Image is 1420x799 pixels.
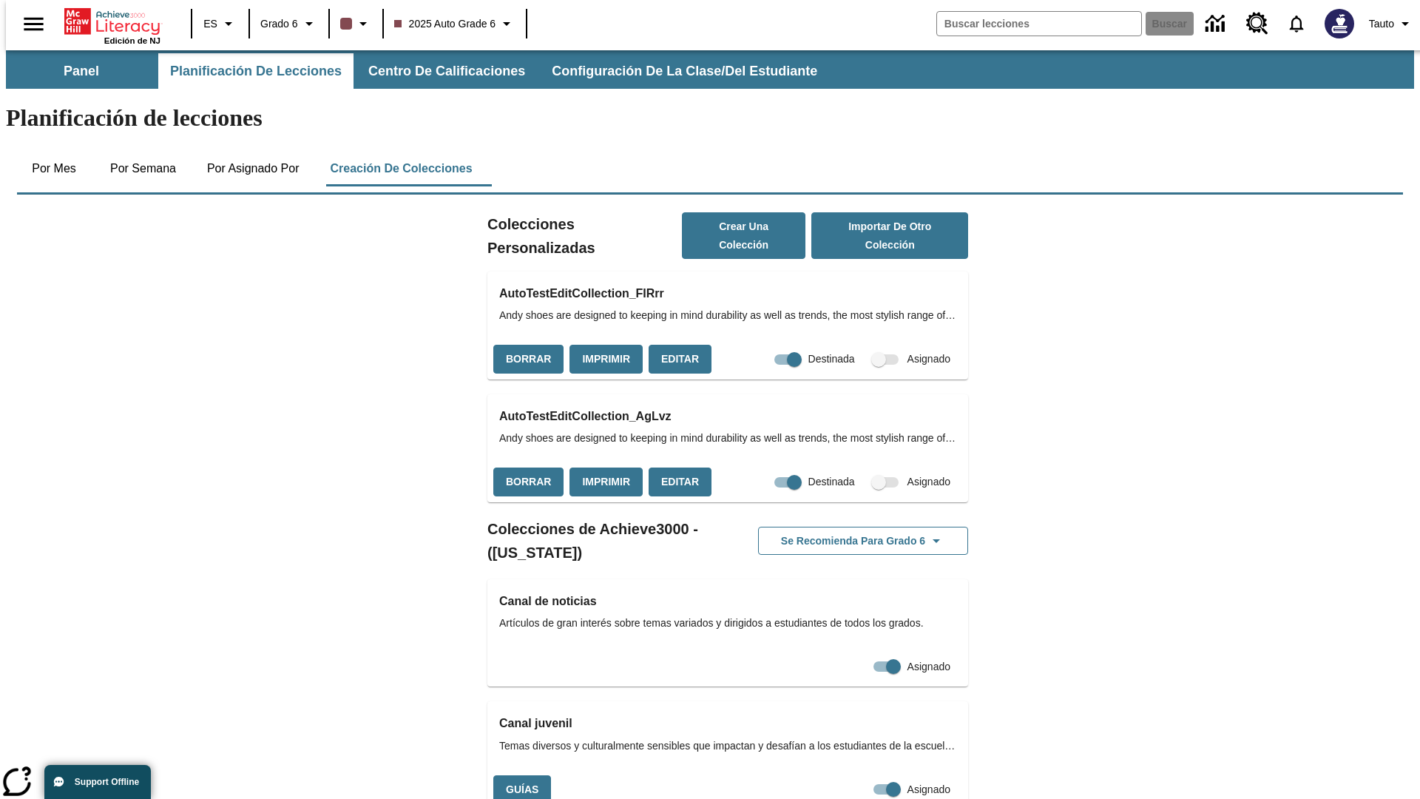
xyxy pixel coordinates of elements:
span: Asignado [907,474,950,490]
div: Subbarra de navegación [6,50,1414,89]
input: Buscar campo [937,12,1141,36]
span: Temas diversos y culturalmente sensibles que impactan y desafían a los estudiantes de la escuela ... [499,738,956,754]
a: Centro de información [1197,4,1237,44]
span: Destinada [808,474,855,490]
span: Planificación de lecciones [170,63,342,80]
button: Borrar [493,345,564,374]
button: Panel [7,53,155,89]
button: Se recomienda para Grado 6 [758,527,968,556]
span: Artículos de gran interés sobre temas variados y dirigidos a estudiantes de todos los grados. [499,616,956,631]
span: Edición de NJ [104,36,160,45]
h3: Canal juvenil [499,713,956,734]
div: Subbarra de navegación [6,53,831,89]
button: Support Offline [44,765,151,799]
button: Editar [649,345,711,374]
span: 2025 Auto Grade 6 [394,16,496,32]
span: Andy shoes are designed to keeping in mind durability as well as trends, the most stylish range o... [499,431,956,446]
button: Perfil/Configuración [1363,10,1420,37]
div: Portada [64,5,160,45]
button: Imprimir, Se abrirá en una ventana nueva [569,468,643,496]
button: Editar [649,468,711,496]
span: Asignado [907,782,950,798]
button: Crear una colección [682,212,806,259]
button: Borrar [493,468,564,496]
button: Lenguaje: ES, Selecciona un idioma [197,10,244,37]
h3: AutoTestEditCollection_FIRrr [499,283,956,304]
img: Avatar [1325,9,1354,38]
button: Configuración de la clase/del estudiante [540,53,829,89]
span: Tauto [1369,16,1394,32]
span: Andy shoes are designed to keeping in mind durability as well as trends, the most stylish range o... [499,308,956,323]
button: Por asignado por [195,151,311,186]
span: Configuración de la clase/del estudiante [552,63,817,80]
button: Grado: Grado 6, Elige un grado [254,10,324,37]
h3: AutoTestEditCollection_AgLvz [499,406,956,427]
button: Clase: 2025 Auto Grade 6, Selecciona una clase [388,10,522,37]
h2: Colecciones Personalizadas [487,212,682,260]
span: Support Offline [75,777,139,787]
span: Centro de calificaciones [368,63,525,80]
a: Notificaciones [1277,4,1316,43]
button: Centro de calificaciones [356,53,537,89]
span: Panel [64,63,99,80]
span: ES [203,16,217,32]
h2: Colecciones de Achieve3000 - ([US_STATE]) [487,517,728,564]
span: Asignado [907,351,950,367]
h3: Canal de noticias [499,591,956,612]
a: Centro de recursos, Se abrirá en una pestaña nueva. [1237,4,1277,44]
span: Asignado [907,659,950,675]
h1: Planificación de lecciones [6,104,1414,132]
span: Grado 6 [260,16,298,32]
span: Destinada [808,351,855,367]
button: El color de la clase es café oscuro. Cambiar el color de la clase. [334,10,378,37]
button: Escoja un nuevo avatar [1316,4,1363,43]
button: Imprimir, Se abrirá en una ventana nueva [569,345,643,374]
button: Creación de colecciones [318,151,484,186]
button: Por mes [17,151,91,186]
a: Portada [64,7,160,36]
button: Planificación de lecciones [158,53,354,89]
button: Abrir el menú lateral [12,2,55,46]
button: Importar de otro Colección [811,212,968,259]
button: Por semana [98,151,188,186]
